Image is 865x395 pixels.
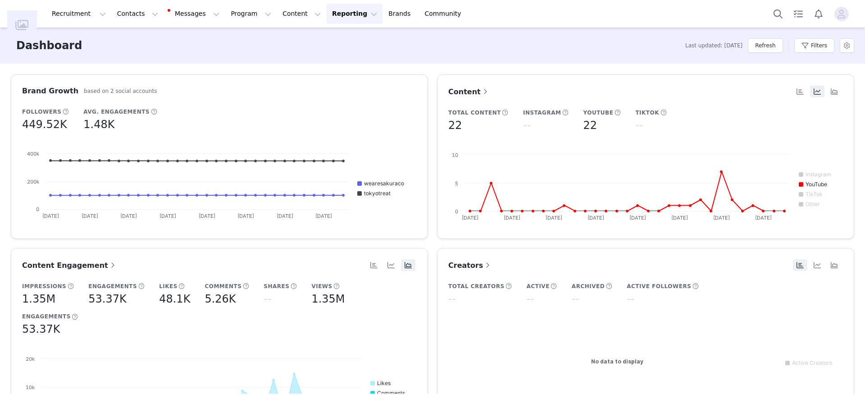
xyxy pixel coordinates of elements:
[829,7,858,21] button: Profile
[546,215,562,221] text: [DATE]
[83,108,150,116] h5: Avg. Engagements
[809,4,829,24] button: Notifications
[527,282,550,290] h5: Active
[527,291,534,307] h5: --
[806,181,827,188] text: YouTube
[635,109,659,117] h5: TikTok
[22,312,71,321] h5: Engagements
[315,213,332,219] text: [DATE]
[84,87,157,95] h5: based on 2 social accounts
[364,180,404,187] text: wearesakuraco
[22,291,55,307] h5: 1.35M
[164,4,225,24] button: Messages
[205,282,241,290] h5: Comments
[16,37,82,54] h3: Dashboard
[22,116,67,133] h5: 449.52K
[448,109,501,117] h5: Total Content
[159,213,176,219] text: [DATE]
[572,291,579,307] h5: --
[26,384,35,390] text: 10k
[22,260,117,271] a: Content Engagement
[572,282,605,290] h5: Archived
[788,4,808,24] a: Tasks
[277,4,326,24] button: Content
[455,180,458,187] text: 5
[199,213,215,219] text: [DATE]
[806,201,820,207] text: Other
[120,213,137,219] text: [DATE]
[627,291,634,307] h5: --
[383,4,419,24] a: Brands
[768,4,788,24] button: Search
[311,282,332,290] h5: Views
[629,215,646,221] text: [DATE]
[237,213,254,219] text: [DATE]
[523,117,531,133] h5: --
[806,171,831,178] text: Instagram
[46,4,111,24] button: Recruitment
[591,358,643,365] text: No data to display
[583,117,597,133] h5: 22
[685,41,742,50] span: Last updated: [DATE]
[159,291,190,307] h5: 48.1K
[748,38,783,53] button: Refresh
[364,190,391,197] text: tokyotreat
[88,291,126,307] h5: 53.37K
[755,215,772,221] text: [DATE]
[448,86,490,97] a: Content
[419,4,471,24] a: Community
[583,109,613,117] h5: YouTube
[462,215,478,221] text: [DATE]
[311,291,345,307] h5: 1.35M
[264,282,289,290] h5: Shares
[88,282,137,290] h5: Engagements
[587,215,604,221] text: [DATE]
[713,215,730,221] text: [DATE]
[42,213,59,219] text: [DATE]
[205,291,236,307] h5: 5.26K
[22,108,61,116] h5: Followers
[448,261,492,270] span: Creators
[36,206,39,212] text: 0
[455,208,458,215] text: 0
[22,321,60,337] h5: 53.37K
[327,4,382,24] button: Reporting
[26,356,35,362] text: 20k
[112,4,164,24] button: Contacts
[264,291,271,307] h5: --
[523,109,561,117] h5: Instagram
[22,282,66,290] h5: Impressions
[225,4,277,24] button: Program
[794,38,834,53] button: Filters
[448,117,462,133] h5: 22
[504,215,520,221] text: [DATE]
[27,151,39,157] text: 400k
[27,179,39,185] text: 200k
[448,87,490,96] span: Content
[792,359,832,366] text: Active Creators
[837,7,846,21] div: avatar
[671,215,688,221] text: [DATE]
[83,116,114,133] h5: 1.48K
[22,261,117,270] span: Content Engagement
[22,86,78,96] h3: Brand Growth
[635,117,643,133] h5: --
[806,191,823,197] text: TikTok
[277,213,293,219] text: [DATE]
[448,291,456,307] h5: --
[627,282,691,290] h5: Active Followers
[377,380,391,386] text: Likes
[452,152,458,158] text: 10
[448,260,492,271] a: Creators
[448,282,505,290] h5: Total Creators
[159,282,178,290] h5: Likes
[82,213,98,219] text: [DATE]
